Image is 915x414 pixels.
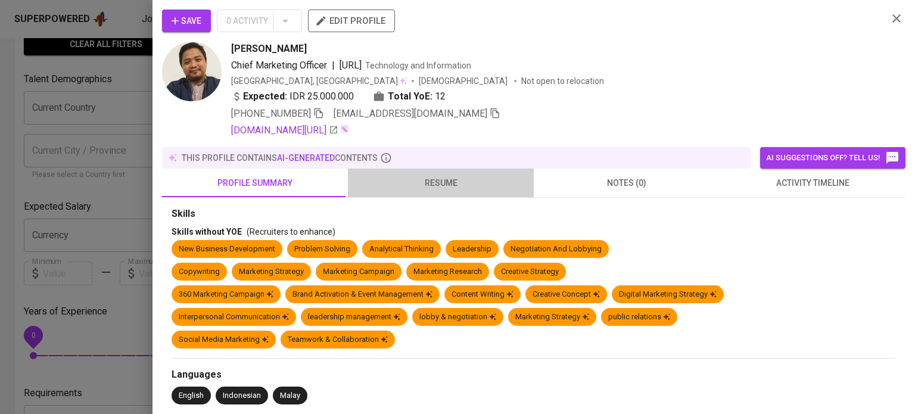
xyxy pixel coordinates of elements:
[231,108,311,119] span: [PHONE_NUMBER]
[318,13,385,29] span: edit profile
[172,368,896,382] div: Languages
[511,244,602,255] div: Negotiation And Lobbying
[231,89,354,104] div: IDR 25.000.000
[162,10,211,32] button: Save
[162,42,222,101] img: 6d52ae44a67d8210da8edf6014e073a5.jpg
[179,312,289,323] div: Interpersonal Communication
[231,123,338,138] a: [DOMAIN_NAME][URL]
[239,266,304,278] div: Marketing Strategy
[179,289,273,300] div: 360 Marketing Campaign
[766,151,900,165] span: AI suggestions off? Tell us!
[231,42,307,56] span: [PERSON_NAME]
[453,244,491,255] div: Leadership
[231,60,327,71] span: Chief Marketing Officer
[501,266,559,278] div: Creative Strategy
[435,89,446,104] span: 12
[413,266,482,278] div: Marketing Research
[365,61,471,70] span: Technology and Information
[280,390,300,401] div: Malay
[294,244,350,255] div: Problem Solving
[308,10,395,32] button: edit profile
[308,312,400,323] div: leadership management
[172,14,201,29] span: Save
[169,176,341,191] span: profile summary
[727,176,898,191] span: activity timeline
[172,227,242,236] span: Skills without YOE
[452,289,513,300] div: Content Writing
[608,312,670,323] div: public relations
[388,89,432,104] b: Total YoE:
[179,390,204,401] div: English
[323,266,394,278] div: Marketing Campaign
[619,289,717,300] div: Digital Marketing Strategy
[355,176,527,191] span: resume
[308,15,395,25] a: edit profile
[292,289,432,300] div: Brand Activation & Event Management
[340,124,349,134] img: magic_wand.svg
[419,312,496,323] div: lobby & negotiation
[533,289,600,300] div: Creative Concept
[340,60,362,71] span: [URL]
[179,266,220,278] div: Copywriting
[247,227,335,236] span: (Recruiters to enhance)
[760,147,905,169] button: AI suggestions off? Tell us!
[179,244,275,255] div: New Business Development
[277,153,335,163] span: AI-generated
[515,312,589,323] div: Marketing Strategy
[243,89,287,104] b: Expected:
[541,176,712,191] span: notes (0)
[334,108,487,119] span: [EMAIL_ADDRESS][DOMAIN_NAME]
[179,334,269,345] div: Social Media Marketing
[288,334,388,345] div: Teamwork & Collaboration
[521,75,604,87] p: Not open to relocation
[223,390,261,401] div: Indonesian
[419,75,509,87] span: [DEMOGRAPHIC_DATA]
[369,244,434,255] div: Analytical Thinking
[231,75,407,87] div: [GEOGRAPHIC_DATA], [GEOGRAPHIC_DATA]
[332,58,335,73] span: |
[182,152,378,164] p: this profile contains contents
[172,207,896,221] div: Skills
